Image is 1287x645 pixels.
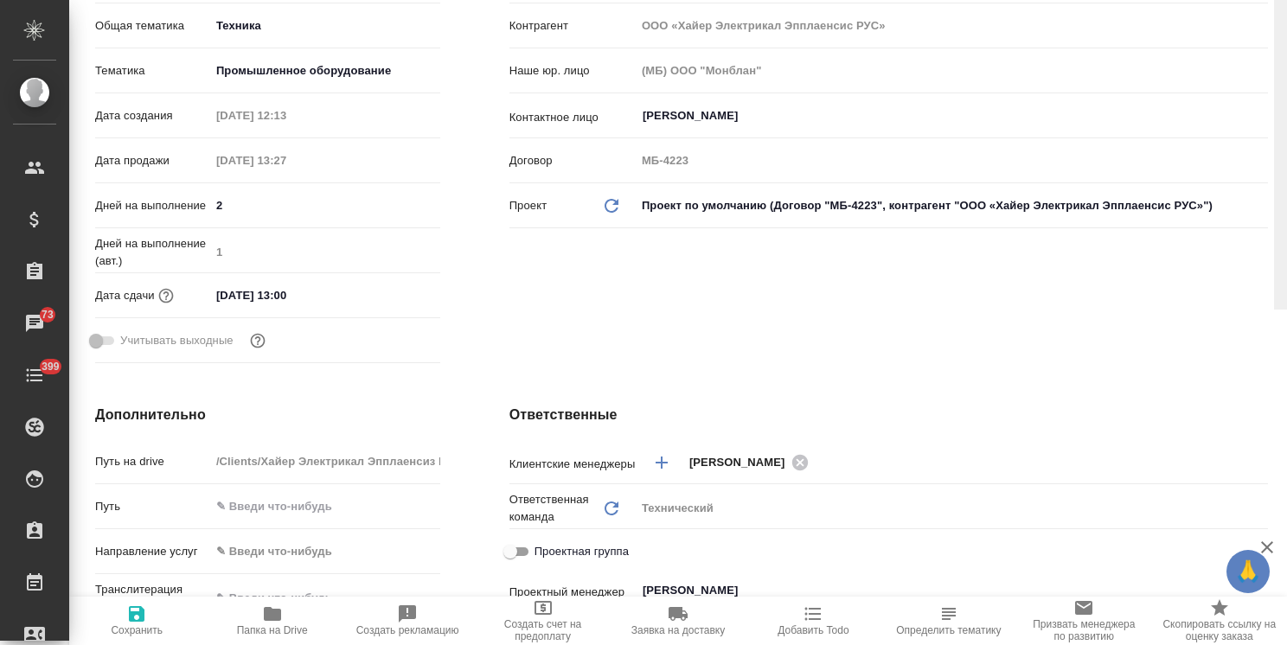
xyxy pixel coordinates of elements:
button: Open [1258,114,1262,118]
div: ✎ Введи что-нибудь [210,537,440,566]
button: 🙏 [1226,550,1270,593]
p: Дней на выполнение (авт.) [95,235,210,270]
p: Направление услуг [95,543,210,560]
span: Создать счет на предоплату [485,618,599,642]
div: Технический [636,494,1268,523]
button: Добавить менеджера [641,442,682,483]
p: Контрагент [509,17,636,35]
h4: Дополнительно [95,405,440,425]
h4: Ответственные [509,405,1268,425]
span: 399 [31,358,70,375]
p: Путь на drive [95,453,210,470]
p: Дата сдачи [95,287,155,304]
input: Пустое поле [210,449,440,474]
input: Пустое поле [636,58,1268,83]
input: Пустое поле [210,148,362,173]
span: Папка на Drive [237,624,308,636]
p: Тематика [95,62,210,80]
p: Ответственная команда [509,491,601,526]
p: Дней на выполнение [95,197,210,214]
div: Проект по умолчанию (Договор "МБ-4223", контрагент "ООО «Хайер Электрикал Эпплаенсис РУС»") [636,191,1268,220]
p: Наше юр. лицо [509,62,636,80]
input: Пустое поле [210,239,440,265]
div: Промышленное оборудование [210,56,440,86]
button: Выбери, если сб и вс нужно считать рабочими днями для выполнения заказа. [247,329,269,352]
input: ✎ Введи что-нибудь [210,585,440,610]
button: Open [1258,461,1262,464]
button: Если добавить услуги и заполнить их объемом, то дата рассчитается автоматически [155,284,177,307]
p: Проект [509,197,547,214]
a: 73 [4,302,65,345]
a: 399 [4,354,65,397]
span: Скопировать ссылку на оценку заказа [1162,618,1277,642]
input: Пустое поле [636,148,1268,173]
button: Заявка на доставку [611,597,746,645]
div: [PERSON_NAME] [689,451,814,473]
span: Призвать менеджера по развитию [1027,618,1141,642]
input: Пустое поле [210,103,362,128]
button: Создать рекламацию [340,597,475,645]
input: ✎ Введи что-нибудь [210,283,362,308]
p: Дата продажи [95,152,210,169]
span: Заявка на доставку [631,624,725,636]
p: Контактное лицо [509,109,636,126]
span: Создать рекламацию [356,624,459,636]
span: Проектная группа [535,543,629,560]
p: Проектный менеджер [509,584,636,601]
button: Скопировать ссылку на оценку заказа [1152,597,1287,645]
button: Призвать менеджера по развитию [1016,597,1151,645]
p: Путь [95,498,210,515]
span: 🙏 [1233,553,1263,590]
p: Договор [509,152,636,169]
span: Учитывать выходные [120,332,234,349]
p: Общая тематика [95,17,210,35]
input: ✎ Введи что-нибудь [210,494,440,519]
div: Техника [210,11,440,41]
p: Клиентские менеджеры [509,456,636,473]
button: Определить тематику [881,597,1016,645]
span: [PERSON_NAME] [689,454,796,471]
p: Транслитерация названий [95,581,210,616]
input: Пустое поле [636,13,1268,38]
input: ✎ Введи что-нибудь [210,193,440,218]
span: Добавить Todo [778,624,848,636]
button: Папка на Drive [204,597,339,645]
span: 73 [31,306,64,323]
button: Сохранить [69,597,204,645]
p: Дата создания [95,107,210,125]
span: Сохранить [111,624,163,636]
div: ✎ Введи что-нибудь [216,543,419,560]
span: Определить тематику [896,624,1001,636]
button: Добавить Todo [746,597,880,645]
button: Создать счет на предоплату [475,597,610,645]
